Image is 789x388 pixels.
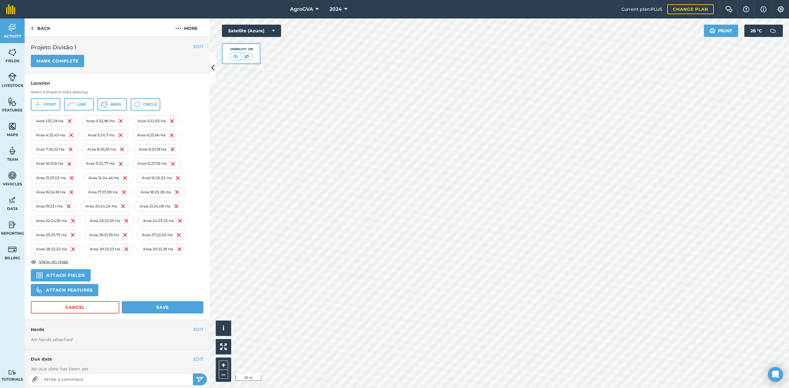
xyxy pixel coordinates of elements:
[31,158,77,169] div: Area 10 : 21,8 Ha
[31,284,98,296] button: Attach features
[31,215,81,226] div: Area 22 : 24,36 Ha
[777,6,784,12] img: A cog icon
[71,217,76,224] img: svg+xml;base64,PHN2ZyB4bWxucz0iaHR0cDovL3d3dy53My5vcmcvMjAwMC9zdmciIHdpZHRoPSIxNiIgaGVpZ2h0PSIyNC...
[8,245,17,254] img: svg+xml;base64,PD94bWwgdmVyc2lvbj0iMS4wIiBlbmNvZGluZz0idXRmLTgiPz4KPCEtLSBHZW5lcmF0b3I6IEFkb2JlIE...
[83,173,133,183] div: Area 14 : 24,46 Ha
[70,231,75,239] img: svg+xml;base64,PHN2ZyB4bWxucz0iaHR0cDovL3d3dy53My5vcmcvMjAwMC9zdmciIHdpZHRoPSIxNiIgaGVpZ2h0PSIyNC...
[123,231,128,239] img: svg+xml;base64,PHN2ZyB4bWxucz0iaHR0cDovL3d3dy53My5vcmcvMjAwMC9zdmciIHdpZHRoPSIxNiIgaGVpZ2h0PSIyNC...
[137,173,186,183] div: Area 15 : 25,02 Ha
[31,80,203,87] h4: Location
[31,90,203,95] h3: Select a shape to start drawing
[174,203,179,210] img: svg+xml;base64,PHN2ZyB4bWxucz0iaHR0cDovL3d3dy53My5vcmcvMjAwMC9zdmciIHdpZHRoPSIxNiIgaGVpZ2h0PSIyNC...
[31,336,210,343] em: No herds attached
[132,130,179,140] div: Area 6 : 25,66 Ha
[118,160,123,168] img: svg+xml;base64,PHN2ZyB4bWxucz0iaHR0cDovL3d3dy53My5vcmcvMjAwMC9zdmciIHdpZHRoPSIxNiIgaGVpZ2h0PSIyNC...
[68,146,73,153] img: svg+xml;base64,PHN2ZyB4bWxucz0iaHR0cDovL3d3dy53My5vcmcvMjAwMC9zdmciIHdpZHRoPSIxNiIgaGVpZ2h0PSIyNC...
[80,201,131,212] div: Area 20 : 24,24 Ha
[744,25,783,37] button: 28 °C
[169,131,174,139] img: svg+xml;base64,PHN2ZyB4bWxucz0iaHR0cDovL3d3dy53My5vcmcvMjAwMC9zdmciIHdpZHRoPSIxNiIgaGVpZ2h0PSIyNC...
[742,6,750,12] img: A question mark icon
[230,47,253,52] div: Visibility: On
[170,117,174,125] img: svg+xml;base64,PHN2ZyB4bWxucz0iaHR0cDovL3d3dy53My5vcmcvMjAwMC9zdmciIHdpZHRoPSIxNiIgaGVpZ2h0PSIyNC...
[69,174,74,182] img: svg+xml;base64,PHN2ZyB4bWxucz0iaHR0cDovL3d3dy53My5vcmcvMjAwMC9zdmciIHdpZHRoPSIxNiIgaGVpZ2h0PSIyNC...
[118,117,123,125] img: svg+xml;base64,PHN2ZyB4bWxucz0iaHR0cDovL3d3dy53My5vcmcvMjAwMC9zdmciIHdpZHRoPSIxNiIgaGVpZ2h0PSIyNC...
[84,244,134,254] div: Area 29 : 23,53 Ha
[110,102,121,107] span: Area
[31,258,68,265] button: View on map
[8,48,17,57] img: svg+xml;base64,PHN2ZyB4bWxucz0iaHR0cDovL3d3dy53My5vcmcvMjAwMC9zdmciIHdpZHRoPSI1NiIgaGVpZ2h0PSI2MC...
[760,6,767,13] img: svg+xml;base64,PHN2ZyB4bWxucz0iaHR0cDovL3d3dy53My5vcmcvMjAwMC9zdmciIHdpZHRoPSIxNyIgaGVpZ2h0PSIxNy...
[178,217,182,224] img: svg+xml;base64,PHN2ZyB4bWxucz0iaHR0cDovL3d3dy53My5vcmcvMjAwMC9zdmciIHdpZHRoPSIxNiIgaGVpZ2h0PSIyNC...
[31,244,81,254] div: Area 28 : 22,52 Ha
[31,187,79,197] div: Area 16 : 24,18 Ha
[32,376,38,382] img: Paperclip icon
[193,356,203,362] button: EDIT
[177,245,182,253] img: svg+xml;base64,PHN2ZyB4bWxucz0iaHR0cDovL3d3dy53My5vcmcvMjAwMC9zdmciIHdpZHRoPSIxNiIgaGVpZ2h0PSIyNC...
[123,174,128,182] img: svg+xml;base64,PHN2ZyB4bWxucz0iaHR0cDovL3d3dy53My5vcmcvMjAwMC9zdmciIHdpZHRoPSIxNiIgaGVpZ2h0PSIyNC...
[174,188,179,196] img: svg+xml;base64,PHN2ZyB4bWxucz0iaHR0cDovL3d3dy53My5vcmcvMjAwMC9zdmciIHdpZHRoPSIxNiIgaGVpZ2h0PSIyNC...
[44,102,56,107] span: Point
[8,72,17,82] img: svg+xml;base64,PD94bWwgdmVyc2lvbj0iMS4wIiBlbmNvZGluZz0idXRmLTgiPz4KPCEtLSBHZW5lcmF0b3I6IEFkb2JlIE...
[329,6,342,13] span: 2024
[71,245,76,253] img: svg+xml;base64,PHN2ZyB4bWxucz0iaHR0cDovL3d3dy53My5vcmcvMjAwMC9zdmciIHdpZHRoPSIxNiIgaGVpZ2h0PSIyNC...
[709,27,715,34] img: svg+xml;base64,PHN2ZyB4bWxucz0iaHR0cDovL3d3dy53My5vcmcvMjAwMC9zdmciIHdpZHRoPSIxOSIgaGVpZ2h0PSIyNC...
[81,158,129,169] div: Area 11 : 22,77 Ha
[8,97,17,106] img: svg+xml;base64,PHN2ZyB4bWxucz0iaHR0cDovL3d3dy53My5vcmcvMjAwMC9zdmciIHdpZHRoPSI1NiIgaGVpZ2h0PSI2MC...
[8,196,17,205] img: svg+xml;base64,PD94bWwgdmVyc2lvbj0iMS4wIiBlbmNvZGluZz0idXRmLTgiPz4KPCEtLSBHZW5lcmF0b3I6IEFkb2JlIE...
[31,258,36,265] img: svg+xml;base64,PHN2ZyB4bWxucz0iaHR0cDovL3d3dy53My5vcmcvMjAwMC9zdmciIHdpZHRoPSIxOCIgaGVpZ2h0PSIyNC...
[8,146,17,156] img: svg+xml;base64,PD94bWwgdmVyc2lvbj0iMS4wIiBlbmNvZGluZz0idXRmLTgiPz4KPCEtLSBHZW5lcmF0b3I6IEFkb2JlIE...
[41,375,193,384] input: Write a comment
[220,343,227,350] img: Four arrows, one pointing top left, one top right, one bottom right and the last bottom left
[31,25,34,32] img: svg+xml;base64,PHN2ZyB4bWxucz0iaHR0cDovL3d3dy53My5vcmcvMjAwMC9zdmciIHdpZHRoPSI5IiBoZWlnaHQ9IjI0Ii...
[8,370,17,375] img: svg+xml;base64,PD94bWwgdmVyc2lvbj0iMS4wIiBlbmNvZGluZz0idXRmLTgiPz4KPCEtLSBHZW5lcmF0b3I6IEFkb2JlIE...
[163,18,210,37] button: More
[131,98,160,111] button: Circle
[121,203,125,210] img: svg+xml;base64,PHN2ZyB4bWxucz0iaHR0cDovL3d3dy53My5vcmcvMjAwMC9zdmciIHdpZHRoPSIxNiIgaGVpZ2h0PSIyNC...
[67,160,72,168] img: svg+xml;base64,PHN2ZyB4bWxucz0iaHR0cDovL3d3dy53My5vcmcvMjAwMC9zdmciIHdpZHRoPSIxNiIgaGVpZ2h0PSIyNC...
[222,25,281,37] button: Satellite (Azure)
[31,301,119,313] button: Cancel
[219,370,228,379] button: –
[31,173,80,183] div: Area 13 : 27,03 Ha
[64,98,94,111] button: Line
[31,130,79,140] div: Area 4 : 25,43 Ha
[170,160,175,168] img: svg+xml;base64,PHN2ZyB4bWxucz0iaHR0cDovL3d3dy53My5vcmcvMjAwMC9zdmciIHdpZHRoPSIxNiIgaGVpZ2h0PSIyNC...
[290,6,313,13] span: AgroGVA
[97,98,127,111] button: Area
[124,245,129,253] img: svg+xml;base64,PHN2ZyB4bWxucz0iaHR0cDovL3d3dy53My5vcmcvMjAwMC9zdmciIHdpZHRoPSIxNiIgaGVpZ2h0PSIyNC...
[36,287,42,293] img: svg%3e
[133,144,180,155] div: Area 9 : 20,19 Ha
[31,144,78,155] div: Area 7 : 26,22 Ha
[232,53,239,59] img: svg+xml;base64,PHN2ZyB4bWxucz0iaHR0cDovL3d3dy53My5vcmcvMjAwMC9zdmciIHdpZHRoPSI1MCIgaGVpZ2h0PSI0MC...
[132,115,180,126] div: Area 3 : 22,63 Ha
[170,146,175,153] img: svg+xml;base64,PHN2ZyB4bWxucz0iaHR0cDovL3d3dy53My5vcmcvMjAwMC9zdmciIHdpZHRoPSIxNiIgaGVpZ2h0PSIyNC...
[216,321,231,336] button: i
[132,158,181,169] div: Area 12 : 27,35 Ha
[134,201,184,212] div: Area 21 : 24,08 Ha
[83,130,128,140] div: Area 5 : 24,7 Ha
[31,115,77,126] div: Area 1 : 32,29 Ha
[219,361,228,370] button: +
[667,4,714,14] a: Change plan
[223,324,224,332] span: i
[137,230,186,240] div: Area 27 : 22,03 Ha
[118,131,123,139] img: svg+xml;base64,PHN2ZyB4bWxucz0iaHR0cDovL3d3dy53My5vcmcvMjAwMC9zdmciIHdpZHRoPSIxNiIgaGVpZ2h0PSIyNC...
[767,25,779,37] img: svg+xml;base64,PD94bWwgdmVyc2lvbj0iMS4wIiBlbmNvZGluZz0idXRmLTgiPz4KPCEtLSBHZW5lcmF0b3I6IEFkb2JlIE...
[6,4,15,14] img: fieldmargin Logo
[768,367,783,382] div: Open Intercom Messenger
[122,301,203,313] button: Save
[77,102,86,107] span: Line
[84,230,133,240] div: Area 26 : 21,59 Ha
[81,115,129,126] div: Area 2 : 32,96 Ha
[8,220,17,229] img: svg+xml;base64,PD94bWwgdmVyc2lvbj0iMS4wIiBlbmNvZGluZz0idXRmLTgiPz4KPCEtLSBHZW5lcmF0b3I6IEFkb2JlIE...
[8,23,17,32] img: svg+xml;base64,PD94bWwgdmVyc2lvbj0iMS4wIiBlbmNvZGluZz0idXRmLTgiPz4KPCEtLSBHZW5lcmF0b3I6IEFkb2JlIE...
[135,187,185,197] div: Area 18 : 25,28 Ha
[67,117,72,125] img: svg+xml;base64,PHN2ZyB4bWxucz0iaHR0cDovL3d3dy53My5vcmcvMjAwMC9zdmciIHdpZHRoPSIxNiIgaGVpZ2h0PSIyNC...
[138,215,188,226] div: Area 24 : 23,25 Ha
[193,43,203,50] button: EDIT
[175,25,182,32] img: svg+xml;base64,PHN2ZyB4bWxucz0iaHR0cDovL3d3dy53My5vcmcvMjAwMC9zdmciIHdpZHRoPSIyMCIgaGVpZ2h0PSIyNC...
[704,25,738,37] button: Print
[138,244,187,254] div: Area 30 : 22,18 Ha
[83,187,132,197] div: Area 17 : 23,99 Ha
[121,188,126,196] img: svg+xml;base64,PHN2ZyB4bWxucz0iaHR0cDovL3d3dy53My5vcmcvMjAwMC9zdmciIHdpZHRoPSIxNiIgaGVpZ2h0PSIyNC...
